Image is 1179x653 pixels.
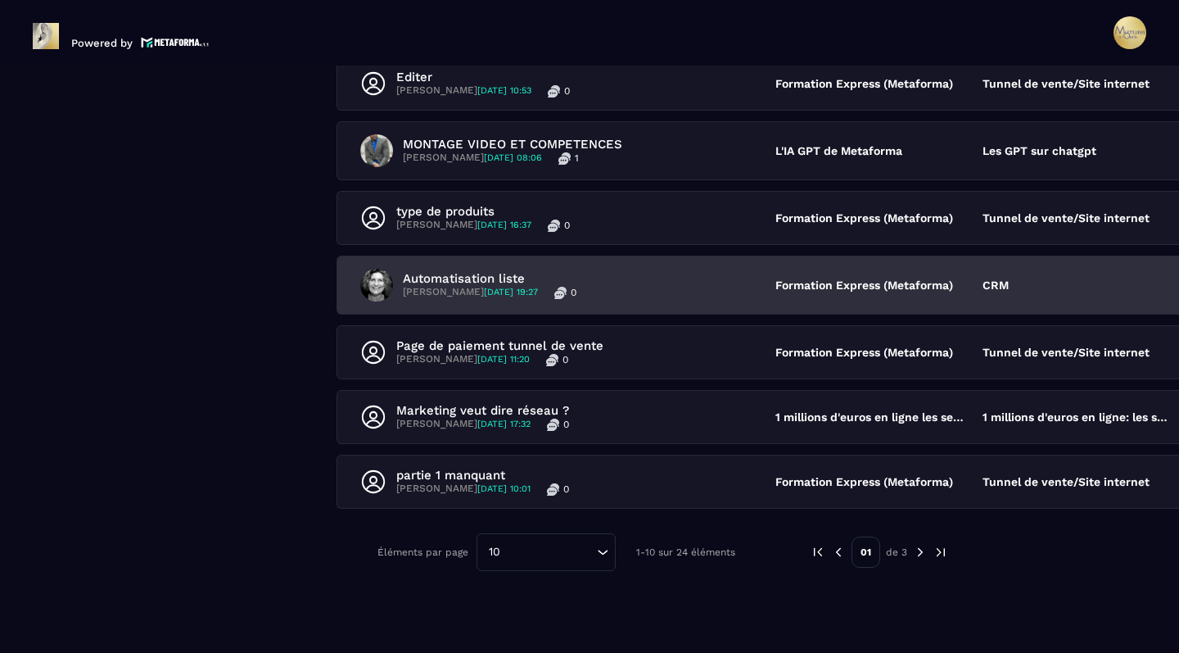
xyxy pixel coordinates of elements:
[775,144,966,157] p: L'IA GPT de Metaforma
[484,287,538,297] span: [DATE] 19:27
[377,546,468,558] p: Éléments par page
[575,152,579,165] p: 1
[982,77,1150,90] p: Tunnel de vente/Site internet
[811,545,825,560] img: prev
[982,144,1096,157] p: Les GPT sur chatgpt
[506,543,593,561] input: Search for option
[636,546,735,558] p: 1-10 sur 24 éléments
[563,418,569,431] p: 0
[775,410,966,424] p: 1 millions d'euros en ligne les secrets
[851,537,880,568] p: 01
[775,279,966,292] p: Formation Express (Metaforma)
[396,70,570,84] p: Editer
[886,546,907,559] p: de 3
[477,483,531,494] span: [DATE] 10:01
[564,219,570,232] p: 0
[141,35,210,49] img: logo
[396,219,531,232] p: [PERSON_NAME]
[775,475,966,488] p: Formation Express (Metaforma)
[982,410,1173,424] p: 1 millions d'euros en ligne: les secrets
[562,353,568,366] p: 0
[564,84,570,97] p: 0
[396,418,531,431] p: [PERSON_NAME]
[982,279,1009,292] p: CRM
[982,211,1150,224] p: Tunnel de vente/Site internet
[396,483,531,496] p: [PERSON_NAME]
[396,403,569,418] p: Marketing veut dire réseau ?
[403,137,622,152] p: MONTAGE VIDEO ET COMPETENCES
[396,204,570,219] p: type de produits
[71,37,133,49] p: Powered by
[483,543,506,561] span: 10
[563,483,569,496] p: 0
[982,346,1150,359] p: Tunnel de vente/Site internet
[913,545,928,560] img: next
[571,286,576,299] p: 0
[775,346,966,359] p: Formation Express (Metaforma)
[477,354,530,365] span: [DATE] 11:20
[396,468,569,483] p: partie 1 manquant
[831,545,846,560] img: prev
[484,152,542,163] span: [DATE] 08:06
[403,271,576,286] p: Automatisation liste
[396,84,531,97] p: [PERSON_NAME]
[403,152,542,165] p: [PERSON_NAME]
[396,353,530,366] p: [PERSON_NAME]
[403,286,538,299] p: [PERSON_NAME]
[933,545,948,560] img: next
[775,211,966,224] p: Formation Express (Metaforma)
[396,338,603,353] p: Page de paiement tunnel de vente
[33,23,59,49] img: logo-branding
[775,77,966,90] p: Formation Express (Metaforma)
[982,475,1150,488] p: Tunnel de vente/Site internet
[477,533,616,571] div: Search for option
[477,220,531,230] span: [DATE] 16:37
[477,419,531,429] span: [DATE] 17:32
[477,85,531,96] span: [DATE] 10:53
